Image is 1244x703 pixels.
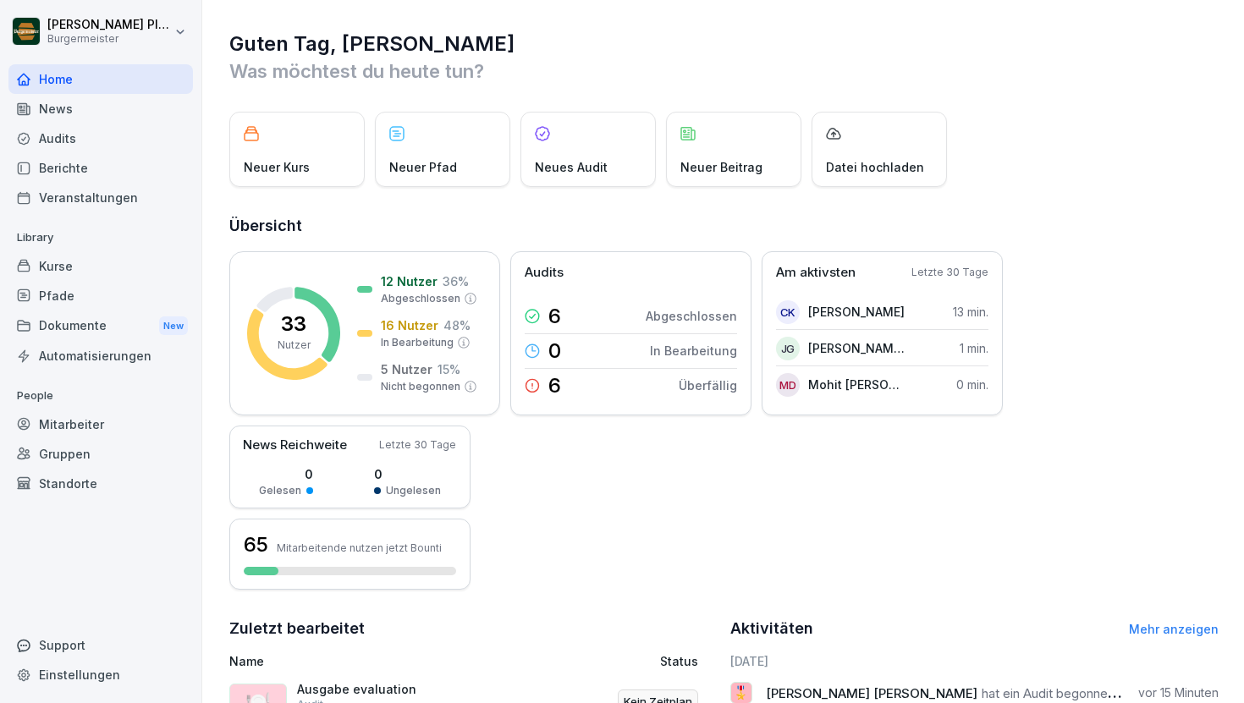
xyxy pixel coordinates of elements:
[381,379,460,394] p: Nicht begonnen
[381,272,438,290] p: 12 Nutzer
[766,685,977,701] span: [PERSON_NAME] [PERSON_NAME]
[8,310,193,342] div: Dokumente
[8,469,193,498] a: Standorte
[381,316,438,334] p: 16 Nutzer
[679,376,737,394] p: Überfällig
[956,376,988,393] p: 0 min.
[297,682,466,697] p: Ausgabe evaluation
[911,265,988,280] p: Letzte 30 Tage
[8,310,193,342] a: DokumenteNew
[776,337,800,360] div: JG
[229,58,1219,85] p: Was möchtest du heute tun?
[229,30,1219,58] h1: Guten Tag, [PERSON_NAME]
[229,617,718,640] h2: Zuletzt bearbeitet
[660,652,698,670] p: Status
[8,224,193,251] p: Library
[8,183,193,212] a: Veranstaltungen
[281,314,306,334] p: 33
[244,530,268,559] h3: 65
[8,124,193,153] a: Audits
[776,373,800,397] div: MD
[826,158,924,176] p: Datei hochladen
[953,303,988,321] p: 13 min.
[1129,622,1219,636] a: Mehr anzeigen
[548,306,561,327] p: 6
[8,439,193,469] a: Gruppen
[381,335,454,350] p: In Bearbeitung
[8,64,193,94] a: Home
[443,272,469,290] p: 36 %
[47,18,171,32] p: [PERSON_NAME] Pleger
[1123,685,1242,701] span: Kurzcheck Zentrale
[8,281,193,310] a: Pfade
[8,341,193,371] a: Automatisierungen
[8,251,193,281] a: Kurse
[8,94,193,124] a: News
[229,214,1219,238] h2: Übersicht
[259,483,301,498] p: Gelesen
[277,541,442,554] p: Mitarbeitende nutzen jetzt Bounti
[548,376,561,396] p: 6
[379,437,456,453] p: Letzte 30 Tage
[650,342,737,360] p: In Bearbeitung
[278,338,311,353] p: Nutzer
[8,153,193,183] a: Berichte
[8,660,193,689] a: Einstellungen
[381,291,460,306] p: Abgeschlossen
[525,263,564,283] p: Audits
[960,339,988,357] p: 1 min.
[776,300,800,324] div: CK
[259,465,313,483] p: 0
[730,617,813,640] h2: Aktivitäten
[47,33,171,45] p: Burgermeister
[381,360,432,378] p: 5 Nutzer
[386,483,441,498] p: Ungelesen
[1138,684,1219,701] p: vor 15 Minuten
[389,158,457,176] p: Neuer Pfad
[243,436,347,455] p: News Reichweite
[646,307,737,325] p: Abgeschlossen
[535,158,608,176] p: Neues Audit
[8,409,193,439] a: Mitarbeiter
[982,685,1115,701] span: hat ein Audit begonnen
[374,465,441,483] p: 0
[808,376,905,393] p: Mohit [PERSON_NAME]
[244,158,310,176] p: Neuer Kurs
[730,652,1219,670] h6: [DATE]
[438,360,460,378] p: 15 %
[808,339,905,357] p: [PERSON_NAME] [PERSON_NAME]
[8,630,193,660] div: Support
[808,303,905,321] p: [PERSON_NAME]
[680,158,762,176] p: Neuer Beitrag
[229,652,528,670] p: Name
[159,316,188,336] div: New
[443,316,471,334] p: 48 %
[776,263,856,283] p: Am aktivsten
[548,341,561,361] p: 0
[8,382,193,409] p: People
